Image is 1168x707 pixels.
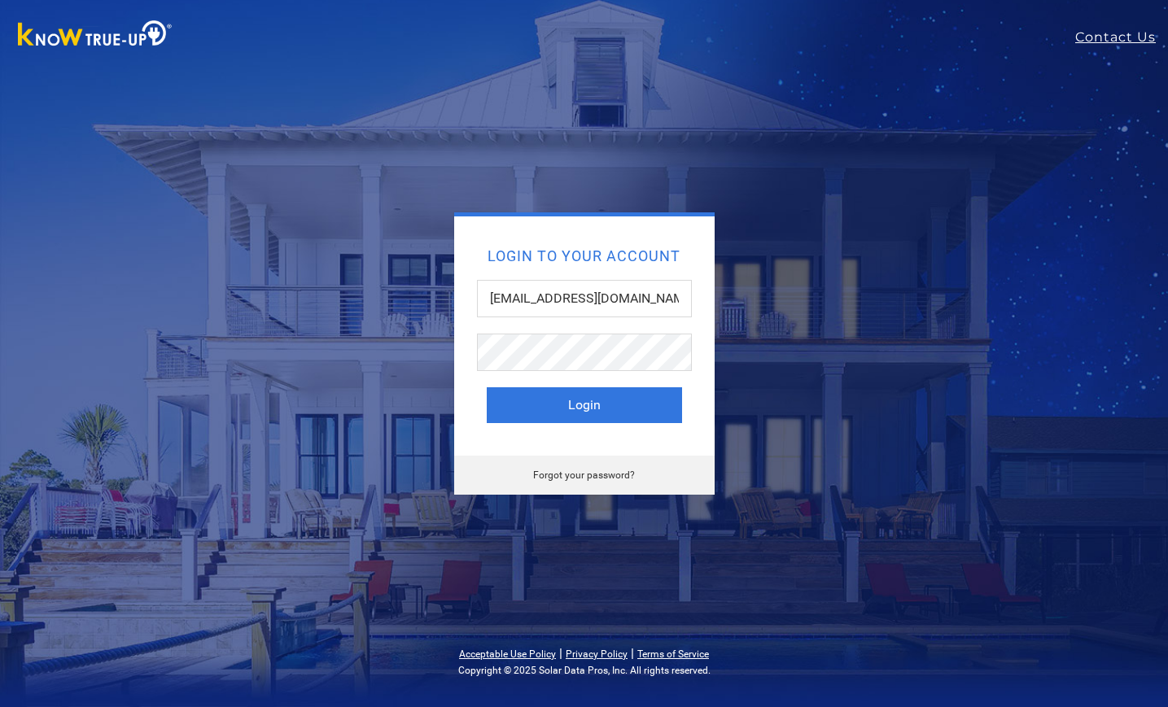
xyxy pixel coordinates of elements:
[1075,28,1168,47] a: Contact Us
[10,17,181,54] img: Know True-Up
[559,645,562,661] span: |
[487,387,682,423] button: Login
[533,469,635,481] a: Forgot your password?
[637,648,709,660] a: Terms of Service
[631,645,634,661] span: |
[566,648,628,660] a: Privacy Policy
[487,249,682,264] h2: Login to your account
[477,280,692,317] input: Email
[459,648,556,660] a: Acceptable Use Policy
